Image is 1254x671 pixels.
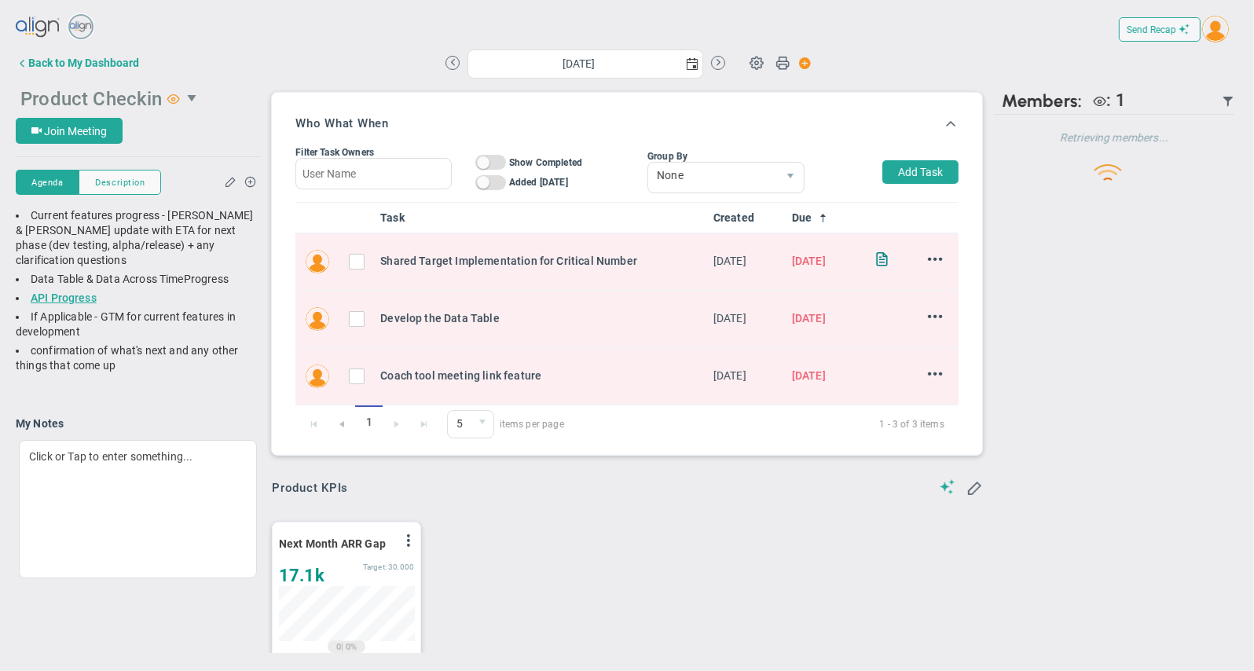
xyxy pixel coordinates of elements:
button: Add Task [882,160,959,184]
span: Huddle Settings [742,47,772,77]
div: Filter Task Owners [295,147,451,158]
span: Viewer [167,92,180,104]
h4: My Notes [16,416,260,431]
button: Description [79,170,161,195]
span: Print Huddle [775,55,790,77]
span: select [180,85,207,112]
div: Coach tool meeting link feature [380,367,701,384]
button: Back to My Dashboard [16,47,139,79]
span: Join Meeting [44,125,107,137]
div: Develop the Data Table [380,310,701,327]
img: 196338.Person.photo [1202,16,1229,42]
div: Group By [647,151,805,162]
span: select [777,163,804,192]
span: If Applicable - GTM for current features in development [16,310,236,338]
span: Edit My KPIs [966,479,982,495]
span: 0 [336,640,341,653]
span: confirmation of what's next and any other things that come up [16,344,239,372]
button: Agenda [16,170,79,195]
div: Click or Tap to enter something... [19,440,257,578]
span: | [341,641,343,651]
span: Product KPIs [272,481,348,495]
span: Next Month ARR Gap [279,537,386,550]
span: Filter Updated Members [1222,95,1234,108]
span: 5 [448,411,471,438]
div: Wed Jul 30 2025 08:52:13 GMT-0500 (Central Daylight Time) [713,367,779,384]
span: Current features progress - [PERSON_NAME] & [PERSON_NAME] update with ETA for next phase (dev tes... [16,209,254,266]
span: Suggestions (AI Feature) [940,479,955,494]
span: Show Completed [509,157,582,168]
span: items per page [447,410,564,438]
a: Task [380,211,700,224]
span: Product Checkin [20,88,162,110]
span: Target: [363,563,387,571]
span: Send Recap [1127,24,1176,35]
div: Data Table & Data Across Time [16,272,260,287]
a: Created [713,211,779,224]
span: 30,000 [388,563,414,571]
img: Sudhir Dakshinamurthy [306,307,329,331]
img: Sudhir Dakshinamurthy [306,250,329,273]
input: User Name [295,158,451,189]
span: Members: [1002,90,1082,112]
span: 1 [355,405,383,439]
span: [DATE] [792,255,826,267]
span: Description [95,176,145,189]
span: Action Button [791,53,812,74]
img: Sudhir Dakshinamurthy [306,365,329,388]
div: Shared Target Implementation for Critical Number [380,252,701,269]
span: None [648,163,777,189]
span: 1 [1116,90,1126,110]
span: Progress [184,273,229,285]
button: Join Meeting [16,118,123,144]
div: Mallory Robinson is a Viewer. [1086,90,1126,112]
button: Send Recap [1119,17,1201,42]
span: select [471,411,493,438]
h4: Retrieving members... [994,130,1234,145]
span: [DATE] [792,369,826,382]
div: Tue Apr 08 2025 09:23:18 GMT-0500 (Central Daylight Time) [713,310,779,327]
span: Added [DATE] [509,177,568,188]
a: API Progress [31,291,97,304]
span: 0% [346,641,357,651]
a: Due [792,211,858,224]
span: [DATE] [792,312,826,324]
img: align-logo.svg [16,12,61,43]
span: : [1106,90,1111,110]
span: 0 [447,410,494,438]
div: Wed Mar 19 2025 06:35:00 GMT-0500 (Central Daylight Time) [713,252,779,269]
span: 1 - 3 of 3 items [583,415,944,434]
span: select [680,50,702,78]
span: 17,074.32 [279,566,324,585]
span: Agenda [31,176,63,189]
div: Back to My Dashboard [28,57,139,69]
h3: Who What When [295,116,389,130]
